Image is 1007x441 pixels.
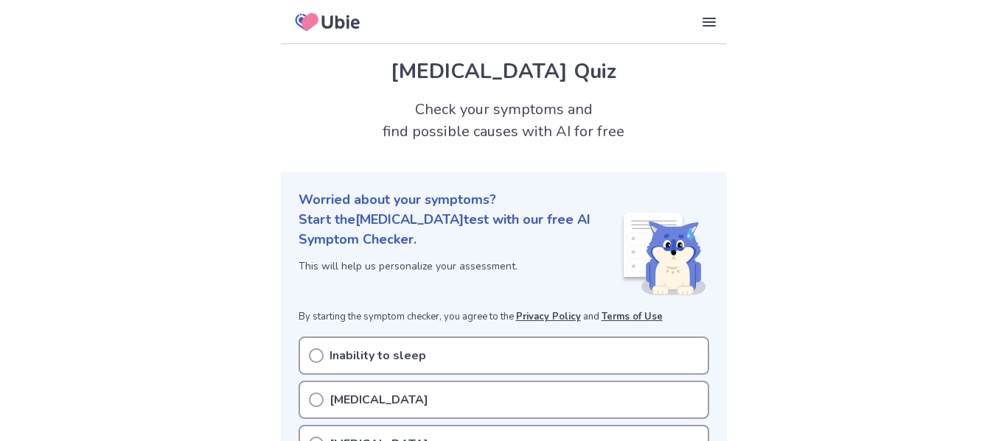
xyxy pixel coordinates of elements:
p: Worried about your symptoms? [299,190,709,210]
p: By starting the symptom checker, you agree to the and [299,310,709,325]
p: Inability to sleep [330,347,426,364]
a: Privacy Policy [516,310,581,323]
img: Shiba [621,213,706,295]
p: This will help us personalize your assessment. [299,258,621,274]
p: [MEDICAL_DATA] [330,391,428,409]
p: Start the [MEDICAL_DATA] test with our free AI Symptom Checker. [299,210,621,250]
h1: [MEDICAL_DATA] Quiz [299,56,709,87]
h2: Check your symptoms and find possible causes with AI for free [281,99,727,143]
a: Terms of Use [602,310,663,323]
